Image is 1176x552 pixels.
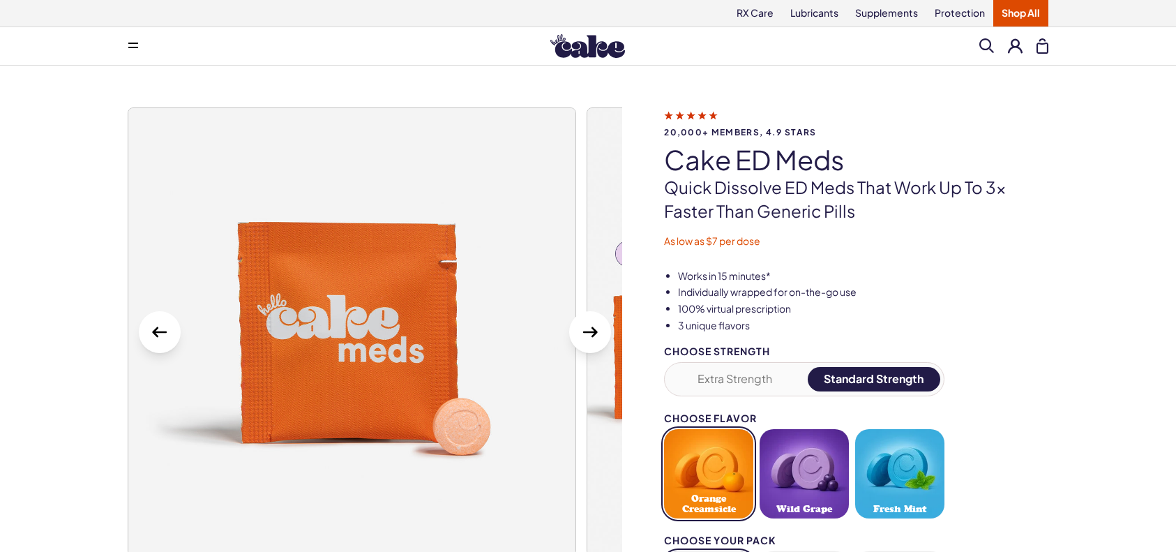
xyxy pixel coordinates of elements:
[678,302,1048,316] li: 100% virtual prescription
[664,413,944,424] div: Choose Flavor
[664,535,944,546] div: Choose your pack
[668,367,801,391] button: Extra Strength
[664,234,1048,248] p: As low as $7 per dose
[664,145,1048,174] h1: Cake ED Meds
[678,269,1048,283] li: Works in 15 minutes*
[569,311,611,353] button: Next Slide
[664,109,1048,137] a: 20,000+ members, 4.9 stars
[139,311,181,353] button: Previous slide
[776,504,832,514] span: Wild Grape
[550,34,625,58] img: Hello Cake
[873,504,926,514] span: Fresh Mint
[664,176,1048,223] p: Quick dissolve ED Meds that work up to 3x faster than generic pills
[678,319,1048,333] li: 3 unique flavors
[808,367,941,391] button: Standard Strength
[678,285,1048,299] li: Individually wrapped for on-the-go use
[664,346,944,357] div: Choose Strength
[668,493,749,514] span: Orange Creamsicle
[664,128,1048,137] span: 20,000+ members, 4.9 stars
